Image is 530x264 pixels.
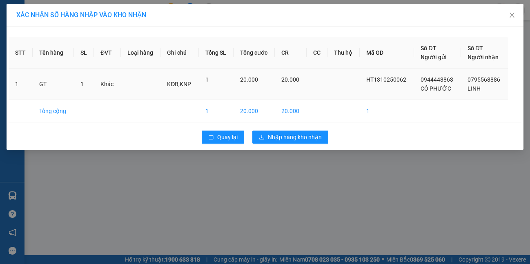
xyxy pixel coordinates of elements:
th: CC [307,37,327,69]
span: Nhập hàng kho nhận [268,133,322,142]
span: Số ĐT [421,45,436,51]
td: 20.000 [234,100,275,122]
td: 1 [360,100,414,122]
th: Mã GD [360,37,414,69]
span: Người gửi [421,54,447,60]
span: LINH [468,85,481,92]
span: KĐB,KNP [167,81,191,87]
th: CR [275,37,307,69]
span: Người nhận [468,54,499,60]
span: HT1310250062 [366,76,406,83]
th: Ghi chú [160,37,198,69]
span: 0944448863 [421,76,453,83]
th: Tổng SL [199,37,234,69]
td: Khác [94,69,121,100]
span: 20.000 [240,76,258,83]
span: close [509,12,515,18]
th: Tên hàng [33,37,73,69]
span: 0795568886 [468,76,500,83]
button: downloadNhập hàng kho nhận [252,131,328,144]
span: 1 [205,76,209,83]
th: STT [9,37,33,69]
td: 1 [9,69,33,100]
span: CÓ PHƯỚC [421,85,451,92]
button: Close [501,4,523,27]
span: rollback [208,134,214,141]
td: 20.000 [275,100,307,122]
td: 1 [199,100,234,122]
th: Loại hàng [121,37,160,69]
th: SL [74,37,94,69]
th: Tổng cước [234,37,275,69]
span: 20.000 [281,76,299,83]
span: download [259,134,265,141]
span: 1 [80,81,84,87]
td: Tổng cộng [33,100,73,122]
button: rollbackQuay lại [202,131,244,144]
span: Quay lại [217,133,238,142]
td: GT [33,69,73,100]
span: Số ĐT [468,45,483,51]
th: Thu hộ [327,37,360,69]
th: ĐVT [94,37,121,69]
span: XÁC NHẬN SỐ HÀNG NHẬP VÀO KHO NHẬN [16,11,146,19]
